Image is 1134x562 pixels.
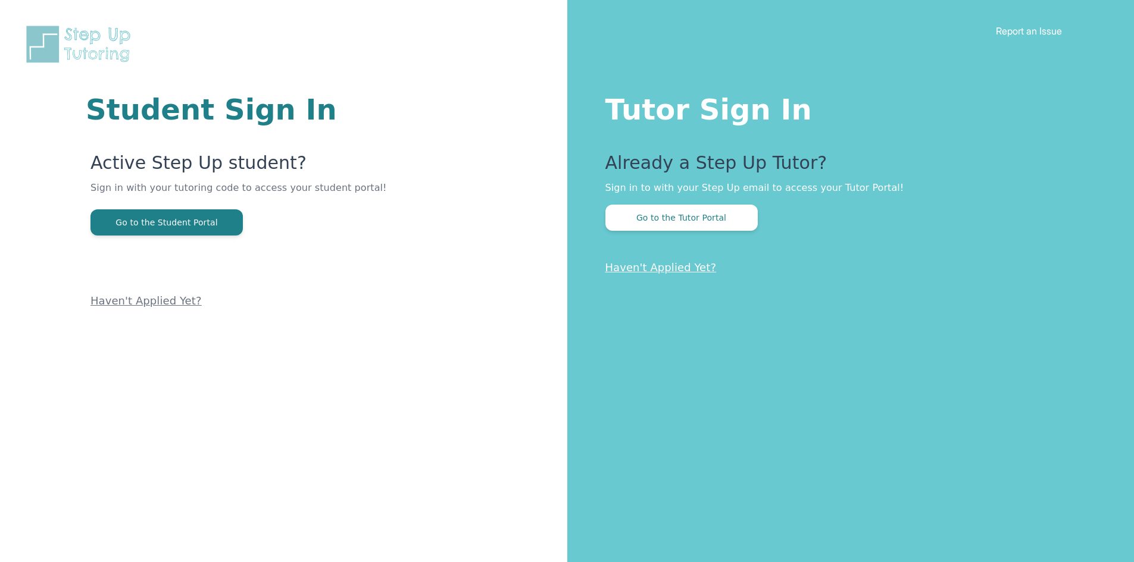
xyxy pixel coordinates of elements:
p: Already a Step Up Tutor? [605,152,1087,181]
a: Haven't Applied Yet? [605,261,717,274]
button: Go to the Tutor Portal [605,205,758,231]
p: Sign in with your tutoring code to access your student portal! [90,181,424,209]
img: Step Up Tutoring horizontal logo [24,24,138,65]
a: Haven't Applied Yet? [90,294,202,307]
p: Active Step Up student? [90,152,424,181]
a: Go to the Student Portal [90,216,243,228]
a: Report an Issue [996,25,1062,37]
h1: Student Sign In [86,95,424,124]
button: Go to the Student Portal [90,209,243,236]
a: Go to the Tutor Portal [605,212,758,223]
h1: Tutor Sign In [605,90,1087,124]
p: Sign in to with your Step Up email to access your Tutor Portal! [605,181,1087,195]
